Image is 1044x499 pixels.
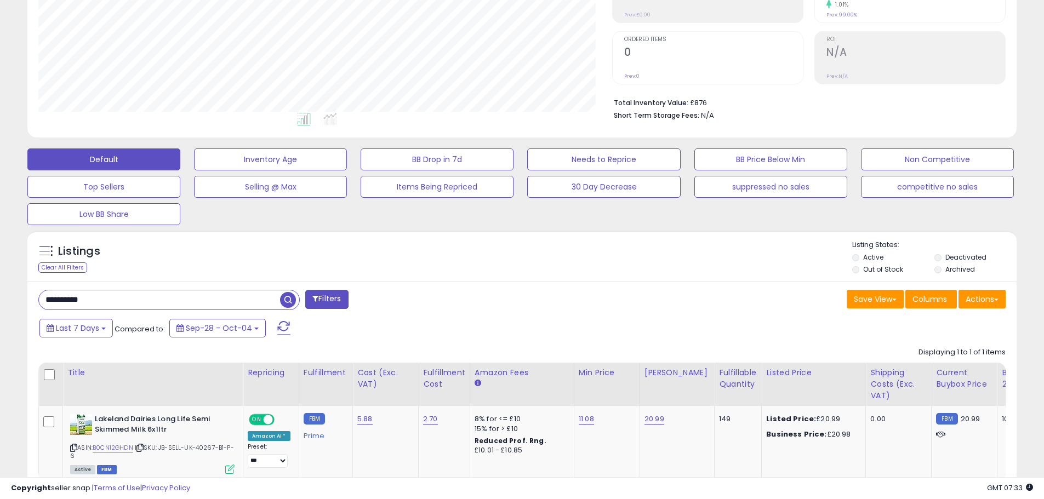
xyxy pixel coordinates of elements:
[644,414,664,425] a: 20.99
[870,414,923,424] div: 0.00
[475,378,481,388] small: Amazon Fees.
[624,73,640,79] small: Prev: 0
[304,367,348,378] div: Fulfillment
[250,415,264,425] span: ON
[579,414,594,425] a: 11.08
[826,12,857,18] small: Prev: 99.00%
[624,46,803,61] h2: 0
[1002,414,1038,424] div: 100%
[357,414,373,425] a: 5.88
[475,414,566,424] div: 8% for <= £10
[58,244,100,259] h5: Listings
[870,367,927,402] div: Shipping Costs (Exc. VAT)
[56,323,99,334] span: Last 7 Days
[475,436,546,445] b: Reduced Prof. Rng.
[38,262,87,273] div: Clear All Filters
[766,367,861,378] div: Listed Price
[248,443,290,468] div: Preset:
[1002,367,1042,390] div: BB Share 24h.
[919,347,1006,358] div: Displaying 1 to 1 of 1 items
[694,176,847,198] button: suppressed no sales
[863,253,883,262] label: Active
[194,148,347,170] button: Inventory Age
[95,414,228,437] b: Lakeland Dairies Long Life Semi Skimmed Milk 6x1ltr
[579,367,635,378] div: Min Price
[945,265,975,274] label: Archived
[305,290,348,309] button: Filters
[11,483,190,494] div: seller snap | |
[194,176,347,198] button: Selling @ Max
[357,367,414,390] div: Cost (Exc. VAT)
[987,483,1033,493] span: 2025-10-13 07:33 GMT
[936,413,957,425] small: FBM
[614,98,688,107] b: Total Inventory Value:
[852,240,1017,250] p: Listing States:
[423,367,465,390] div: Fulfillment Cost
[186,323,252,334] span: Sep-28 - Oct-04
[27,176,180,198] button: Top Sellers
[527,148,680,170] button: Needs to Reprice
[945,253,986,262] label: Deactivated
[905,290,957,308] button: Columns
[961,414,980,424] span: 20.99
[861,148,1014,170] button: Non Competitive
[826,46,1005,61] h2: N/A
[39,319,113,337] button: Last 7 Days
[361,148,514,170] button: BB Drop in 7d
[719,414,753,424] div: 149
[248,367,294,378] div: Repricing
[93,443,133,452] a: B0CN12GHDN
[97,465,117,474] span: FBM
[624,12,651,18] small: Prev: £0.00
[766,414,857,424] div: £20.99
[361,176,514,198] button: Items Being Repriced
[475,446,566,455] div: £10.01 - £10.85
[475,367,569,378] div: Amazon Fees
[70,443,234,460] span: | SKU: JB-SELL-UK-40267-B1-P-6
[624,37,803,43] span: Ordered Items
[423,414,438,425] a: 2.70
[94,483,140,493] a: Terms of Use
[527,176,680,198] button: 30 Day Decrease
[644,367,710,378] div: [PERSON_NAME]
[304,413,325,425] small: FBM
[719,367,757,390] div: Fulfillable Quantity
[847,290,904,308] button: Save View
[169,319,266,337] button: Sep-28 - Oct-04
[614,95,997,108] li: £876
[27,148,180,170] button: Default
[27,203,180,225] button: Low BB Share
[67,367,238,378] div: Title
[273,415,290,425] span: OFF
[959,290,1006,308] button: Actions
[475,424,566,434] div: 15% for > £10
[70,465,95,474] span: All listings currently available for purchase on Amazon
[766,429,826,439] b: Business Price:
[304,427,344,440] div: Prime
[694,148,847,170] button: BB Price Below Min
[826,37,1005,43] span: ROI
[831,1,849,9] small: 1.01%
[863,265,903,274] label: Out of Stock
[766,414,816,424] b: Listed Price:
[861,176,1014,198] button: competitive no sales
[701,110,714,121] span: N/A
[936,367,992,390] div: Current Buybox Price
[248,431,290,441] div: Amazon AI *
[614,111,699,120] b: Short Term Storage Fees:
[70,414,235,473] div: ASIN:
[142,483,190,493] a: Privacy Policy
[70,414,92,435] img: 41WaJVQBmhL._SL40_.jpg
[766,429,857,439] div: £20.98
[826,73,848,79] small: Prev: N/A
[912,294,947,305] span: Columns
[115,324,165,334] span: Compared to:
[11,483,51,493] strong: Copyright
